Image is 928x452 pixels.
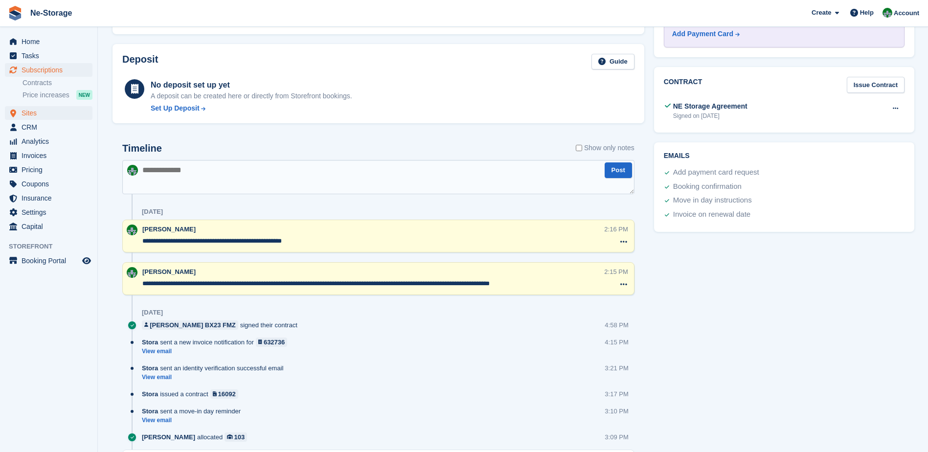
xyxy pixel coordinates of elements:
div: [DATE] [142,208,163,216]
a: Add Payment Card [672,29,892,39]
span: CRM [22,120,80,134]
span: Capital [22,220,80,233]
div: NE Storage Agreement [673,101,747,112]
div: allocated [142,432,252,442]
a: View email [142,416,246,425]
div: 3:21 PM [605,363,628,373]
div: issued a contract [142,389,243,399]
span: Stora [142,389,158,399]
a: Issue Contract [847,77,905,93]
div: Booking confirmation [673,181,742,193]
span: Analytics [22,135,80,148]
img: stora-icon-8386f47178a22dfd0bd8f6a31ec36ba5ce8667c1dd55bd0f319d3a0aa187defe.svg [8,6,23,21]
div: 2:16 PM [604,225,628,234]
span: Account [894,8,919,18]
label: Show only notes [576,143,634,153]
div: 632736 [264,338,285,347]
a: 16092 [210,389,238,399]
div: 3:10 PM [605,407,628,416]
a: 632736 [256,338,288,347]
span: Invoices [22,149,80,162]
h2: Deposit [122,54,158,70]
span: Coupons [22,177,80,191]
div: signed their contract [142,320,302,330]
span: [PERSON_NAME] [142,432,195,442]
a: View email [142,373,288,382]
button: Post [605,162,632,179]
div: NEW [76,90,92,100]
img: Charlotte Nesbitt [127,225,137,235]
div: 2:15 PM [604,267,628,276]
a: Ne-Storage [26,5,76,21]
span: Subscriptions [22,63,80,77]
span: Stora [142,363,158,373]
div: Move in day instructions [673,195,752,206]
div: 3:09 PM [605,432,628,442]
a: Set Up Deposit [151,103,352,113]
a: Price increases NEW [23,90,92,100]
span: Tasks [22,49,80,63]
div: sent a move-in day reminder [142,407,246,416]
div: 103 [234,432,245,442]
a: menu [5,63,92,77]
div: [DATE] [142,309,163,316]
a: menu [5,163,92,177]
h2: Timeline [122,143,162,154]
a: View email [142,347,292,356]
div: Add payment card request [673,167,759,179]
a: menu [5,106,92,120]
input: Show only notes [576,143,582,153]
span: Stora [142,407,158,416]
a: menu [5,191,92,205]
span: Pricing [22,163,80,177]
span: Insurance [22,191,80,205]
h2: Emails [664,152,905,160]
div: Signed on [DATE] [673,112,747,120]
a: 103 [225,432,247,442]
h2: Contract [664,77,702,93]
a: Contracts [23,78,92,88]
span: Storefront [9,242,97,251]
div: Invoice on renewal date [673,209,750,221]
p: A deposit can be created here or directly from Storefront bookings. [151,91,352,101]
span: Home [22,35,80,48]
a: menu [5,220,92,233]
div: 4:58 PM [605,320,628,330]
div: 3:17 PM [605,389,628,399]
img: Charlotte Nesbitt [883,8,892,18]
span: Price increases [23,90,69,100]
a: menu [5,205,92,219]
a: menu [5,35,92,48]
a: Guide [591,54,634,70]
a: menu [5,177,92,191]
span: Sites [22,106,80,120]
div: 16092 [218,389,236,399]
a: [PERSON_NAME] BX23 FMZ [142,320,238,330]
a: menu [5,254,92,268]
div: Set Up Deposit [151,103,200,113]
span: Create [812,8,831,18]
span: [PERSON_NAME] [142,268,196,275]
div: No deposit set up yet [151,79,352,91]
span: Settings [22,205,80,219]
a: menu [5,135,92,148]
span: Stora [142,338,158,347]
div: Add Payment Card [672,29,733,39]
a: menu [5,149,92,162]
div: 4:15 PM [605,338,628,347]
a: menu [5,49,92,63]
a: Preview store [81,255,92,267]
span: Help [860,8,874,18]
div: sent an identity verification successful email [142,363,288,373]
img: Charlotte Nesbitt [127,267,137,278]
div: sent a new invoice notification for [142,338,292,347]
a: menu [5,120,92,134]
span: Booking Portal [22,254,80,268]
span: [PERSON_NAME] [142,226,196,233]
div: [PERSON_NAME] BX23 FMZ [150,320,236,330]
img: Charlotte Nesbitt [127,165,138,176]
